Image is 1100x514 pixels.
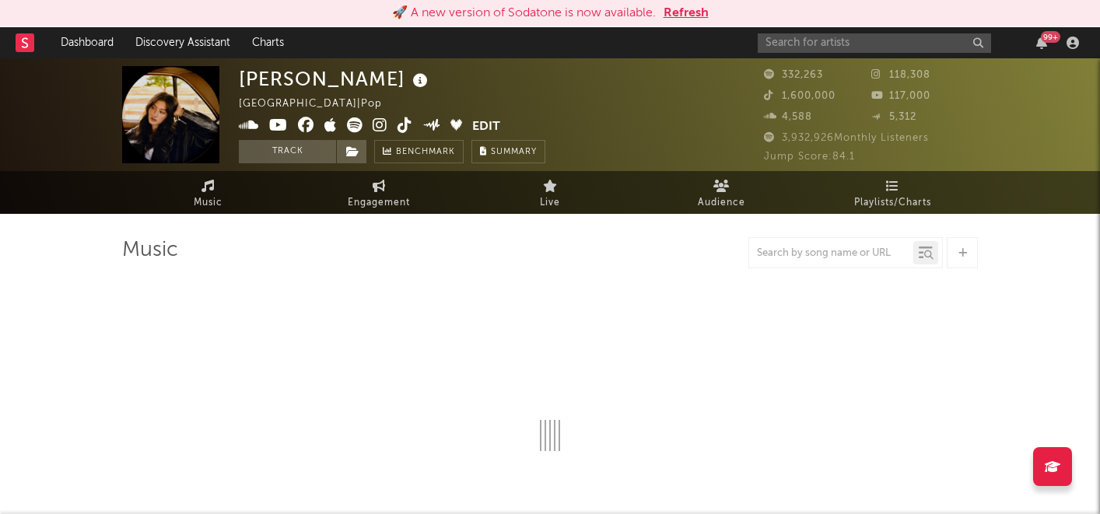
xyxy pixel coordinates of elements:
[374,140,464,163] a: Benchmark
[871,91,930,101] span: 117,000
[764,91,836,101] span: 1,600,000
[758,33,991,53] input: Search for artists
[764,152,855,162] span: Jump Score: 84.1
[241,27,295,58] a: Charts
[698,194,745,212] span: Audience
[239,66,432,92] div: [PERSON_NAME]
[471,140,545,163] button: Summary
[764,133,929,143] span: 3,932,926 Monthly Listeners
[664,4,709,23] button: Refresh
[239,95,400,114] div: [GEOGRAPHIC_DATA] | Pop
[854,194,931,212] span: Playlists/Charts
[871,112,916,122] span: 5,312
[239,140,336,163] button: Track
[1041,31,1060,43] div: 99 +
[1036,37,1047,49] button: 99+
[348,194,410,212] span: Engagement
[50,27,124,58] a: Dashboard
[392,4,656,23] div: 🚀 A new version of Sodatone is now available.
[293,171,464,214] a: Engagement
[472,117,500,137] button: Edit
[636,171,807,214] a: Audience
[764,112,812,122] span: 4,588
[540,194,560,212] span: Live
[749,247,913,260] input: Search by song name or URL
[464,171,636,214] a: Live
[871,70,930,80] span: 118,308
[807,171,978,214] a: Playlists/Charts
[194,194,222,212] span: Music
[396,143,455,162] span: Benchmark
[491,148,537,156] span: Summary
[764,70,823,80] span: 332,263
[124,27,241,58] a: Discovery Assistant
[122,171,293,214] a: Music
